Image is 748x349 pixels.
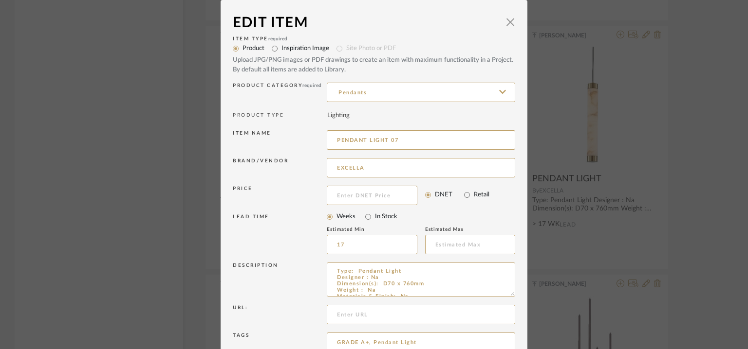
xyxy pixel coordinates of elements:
div: Estimated Max [425,227,493,232]
input: Estimated Min [327,235,417,254]
label: Product [243,44,264,53]
div: Product Category [233,83,327,103]
input: Estimated Max [425,235,516,254]
div: Edit Item [233,12,501,34]
label: Inspiration Image [281,44,329,53]
div: Lighting [327,111,350,121]
mat-radio-group: Select item type [327,210,515,224]
label: Retail [474,190,489,200]
div: Estimated Min [327,227,395,232]
mat-radio-group: Select item type [233,42,515,74]
div: Description [233,262,327,297]
input: Type a category to search and select [327,83,515,102]
label: DNET [435,190,452,200]
input: Enter Name [327,130,515,150]
div: Item name [233,130,327,150]
input: Enter DNET Price [327,186,417,205]
div: LEAD TIME [233,214,327,255]
button: Close [501,12,520,32]
div: Price [233,186,327,202]
label: Weeks [337,212,355,222]
div: Upload JPG/PNG images or PDF drawings to create an item with maximum functionality in a Project. ... [233,55,515,74]
mat-radio-group: Select price type [425,188,516,202]
div: Item Type [233,36,515,42]
label: In Stock [375,212,397,222]
div: Url: [233,305,327,325]
div: PRODUCT TYPE [233,108,327,123]
input: Unknown [327,158,515,177]
span: required [302,83,321,88]
input: Enter URL [327,305,515,324]
span: required [268,36,287,41]
div: Brand/Vendor [233,158,327,178]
